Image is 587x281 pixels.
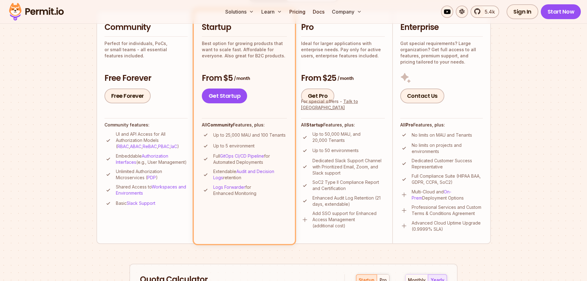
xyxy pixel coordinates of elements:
p: Full Compliance Suite (HIPAA BAA, GDPR, CCPA, SoC2) [412,173,483,185]
p: Extendable retention [213,168,287,181]
span: 5.4k [481,8,495,15]
p: Best option for growing products that want to scale fast. Affordable for everyone. Also great for... [202,40,287,59]
h4: Community features: [104,122,188,128]
p: Multi-Cloud and Deployment Options [412,189,483,201]
a: ABAC [130,144,141,149]
h3: From $25 [301,73,385,84]
p: Dedicated Customer Success Representative [412,158,483,170]
h2: Enterprise [400,22,483,33]
span: / month [337,75,353,81]
a: RBAC [117,144,129,149]
p: No limits on projects and environments [412,142,483,155]
a: PBAC [158,144,169,149]
p: No limits on MAU and Tenants [412,132,472,138]
h4: All Features, plus: [400,122,483,128]
a: On-Prem [412,189,451,200]
a: Free Forever [104,89,151,103]
a: Start Now [541,4,581,19]
p: SoC2 Type II Compliance Report and Certification [312,179,385,192]
p: Dedicated Slack Support Channel with Prioritized Email, Zoom, and Slack support [312,158,385,176]
a: Pricing [287,6,308,18]
h3: Free Forever [104,73,188,84]
a: Authorization Interfaces [116,153,168,165]
button: Learn [259,6,284,18]
button: Solutions [223,6,256,18]
h4: All Features, plus: [202,122,287,128]
p: Embeddable (e.g., User Management) [116,153,188,165]
p: Full for Automated Deployments [213,153,287,165]
a: Audit and Decision Logs [213,169,274,180]
button: Company [329,6,364,18]
p: Up to 5 environment [213,143,255,149]
span: / month [234,75,250,81]
h2: Community [104,22,188,33]
p: Up to 25,000 MAU and 100 Tenants [213,132,286,138]
a: Get Startup [202,89,247,103]
div: For special offers - [301,98,385,111]
a: Slack Support [127,200,155,206]
p: for Enhanced Monitoring [213,184,287,196]
a: 5.4k [471,6,499,18]
p: Enhanced Audit Log Retention (21 days, extendable) [312,195,385,207]
p: Unlimited Authorization Microservices ( ) [116,168,188,181]
a: Docs [310,6,327,18]
strong: Pro [406,122,413,127]
p: Add SSO support for Enhanced Access Management (additional cost) [312,210,385,229]
a: PDP [147,175,156,180]
p: Got special requirements? Large organization? Get full access to all features, premium support, a... [400,40,483,65]
a: Contact Us [400,89,444,103]
p: Advanced Cloud Uptime Upgrade (0.9999% SLA) [412,220,483,232]
img: Permit logo [6,1,67,22]
h3: From $5 [202,73,287,84]
p: Ideal for larger applications with enterprise needs. Pay only for active users, enterprise featur... [301,40,385,59]
a: IaC [171,144,177,149]
p: Basic [116,200,155,206]
p: Professional Services and Custom Terms & Conditions Agreement [412,204,483,217]
a: GitOps CI/CD Pipeline [220,153,264,159]
a: Get Pro [301,89,335,103]
p: Shared Access to [116,184,188,196]
strong: Startup [306,122,323,127]
h2: Pro [301,22,385,33]
p: Up to 50 environments [312,147,359,154]
h4: All Features, plus: [301,122,385,128]
p: UI and API Access for All Authorization Models ( , , , , ) [116,131,188,150]
a: Logs Forwarder [213,184,245,190]
a: ReBAC [143,144,157,149]
strong: Community [207,122,233,127]
p: Up to 50,000 MAU, and 20,000 Tenants [312,131,385,143]
p: Perfect for individuals, PoCs, or small teams - all essential features included. [104,40,188,59]
a: Sign In [507,4,538,19]
h2: Startup [202,22,287,33]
